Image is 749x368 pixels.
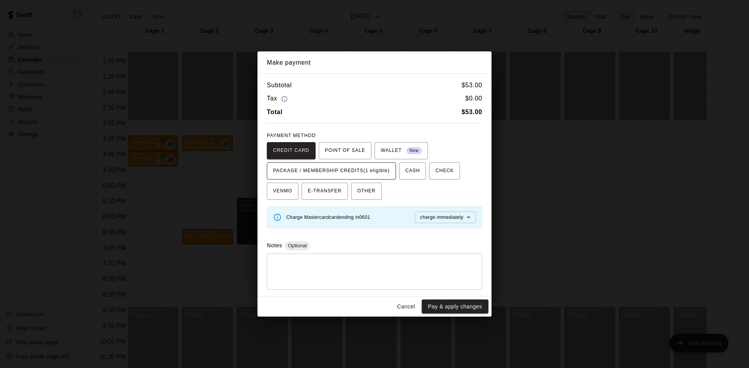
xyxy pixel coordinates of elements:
[267,80,292,90] h6: Subtotal
[465,93,482,104] h6: $ 0.00
[267,133,316,138] span: PAYMENT METHOD
[374,142,428,159] button: WALLET New
[273,165,390,177] span: PACKAGE / MEMBERSHIP CREDITS (1 eligible)
[461,80,482,90] h6: $ 53.00
[257,51,492,74] h2: Make payment
[422,299,488,314] button: Pay & apply changes
[267,162,396,180] button: PACKAGE / MEMBERSHIP CREDITS(1 eligible)
[420,215,463,220] span: charge immediately
[308,185,342,197] span: E-TRANSFER
[273,185,292,197] span: VENMO
[325,144,365,157] span: POINT OF SALE
[267,242,282,248] label: Notes
[394,299,419,314] button: Cancel
[357,185,376,197] span: OTHER
[351,183,382,200] button: OTHER
[319,142,371,159] button: POINT OF SALE
[267,142,316,159] button: CREDIT CARD
[399,162,426,180] button: CASH
[461,109,482,115] b: $ 53.00
[405,165,420,177] span: CASH
[267,93,289,104] h6: Tax
[406,146,422,156] span: New
[267,183,298,200] button: VENMO
[435,165,454,177] span: CHECK
[285,243,310,248] span: Optional
[273,144,309,157] span: CREDIT CARD
[267,109,282,115] b: Total
[286,215,370,220] span: Charge Mastercard card ending in 0601
[302,183,348,200] button: E-TRANSFER
[381,144,422,157] span: WALLET
[429,162,460,180] button: CHECK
